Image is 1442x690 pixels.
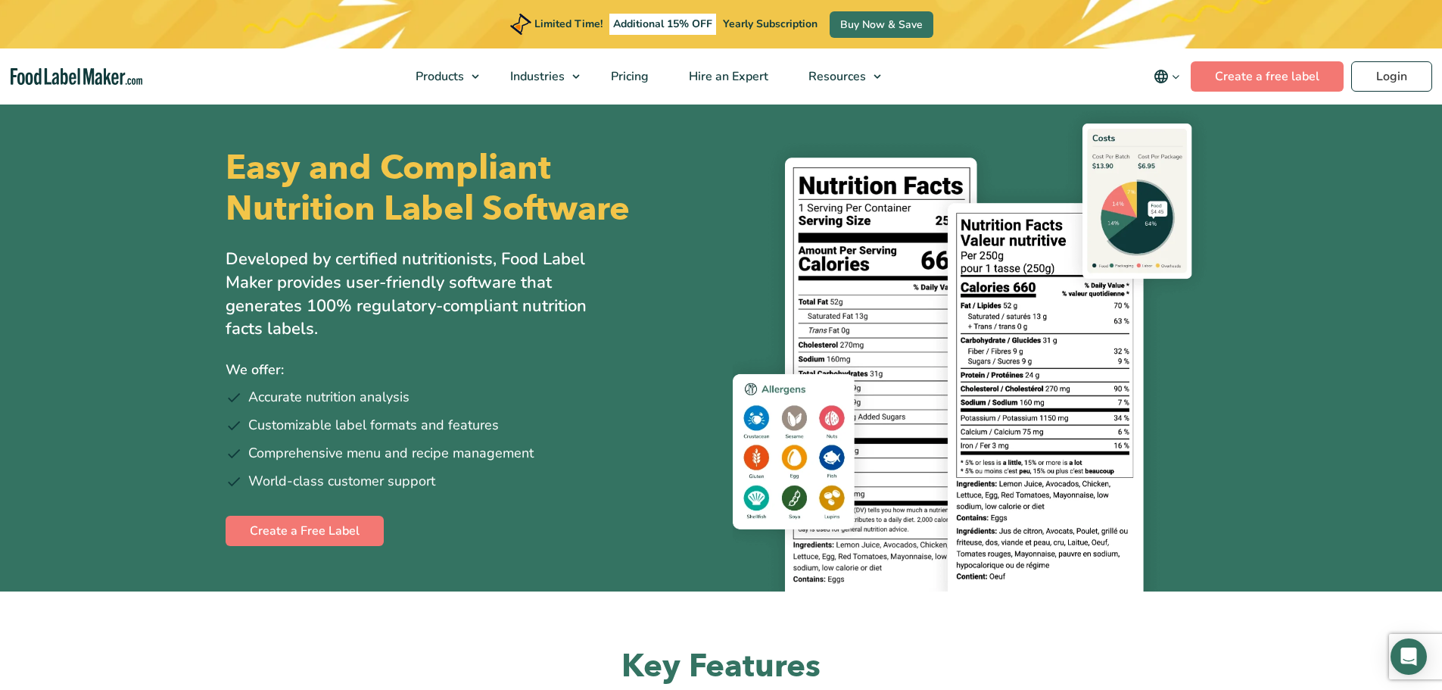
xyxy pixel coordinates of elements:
[248,443,534,464] span: Comprehensive menu and recipe management
[591,48,665,105] a: Pricing
[226,148,709,229] h1: Easy and Compliant Nutrition Label Software
[1351,61,1432,92] a: Login
[684,68,770,85] span: Hire an Expert
[226,646,1217,688] h2: Key Features
[226,248,619,341] p: Developed by certified nutritionists, Food Label Maker provides user-friendly software that gener...
[411,68,466,85] span: Products
[534,17,603,31] span: Limited Time!
[248,471,435,492] span: World-class customer support
[669,48,785,105] a: Hire an Expert
[1191,61,1344,92] a: Create a free label
[248,387,410,407] span: Accurate nutrition analysis
[1391,638,1427,675] div: Open Intercom Messenger
[248,415,499,436] span: Customizable label formats and features
[226,516,384,546] a: Create a Free Label
[804,68,867,85] span: Resources
[609,14,716,35] span: Additional 15% OFF
[830,11,933,38] a: Buy Now & Save
[396,48,487,105] a: Products
[226,359,710,381] p: We offer:
[789,48,889,105] a: Resources
[606,68,650,85] span: Pricing
[723,17,818,31] span: Yearly Subscription
[506,68,566,85] span: Industries
[491,48,587,105] a: Industries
